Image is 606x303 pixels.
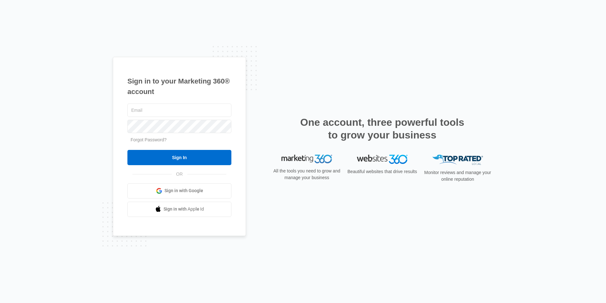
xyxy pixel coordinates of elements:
[298,116,466,141] h2: One account, three powerful tools to grow your business
[127,104,231,117] input: Email
[432,155,483,165] img: Top Rated Local
[271,168,342,181] p: All the tools you need to grow and manage your business
[164,206,204,212] span: Sign in with Apple Id
[131,137,167,142] a: Forgot Password?
[127,202,231,217] a: Sign in with Apple Id
[281,155,332,164] img: Marketing 360
[127,183,231,199] a: Sign in with Google
[357,155,408,164] img: Websites 360
[422,169,493,183] p: Monitor reviews and manage your online reputation
[127,76,231,97] h1: Sign in to your Marketing 360® account
[347,168,418,175] p: Beautiful websites that drive results
[127,150,231,165] input: Sign In
[172,171,187,178] span: OR
[164,187,203,194] span: Sign in with Google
